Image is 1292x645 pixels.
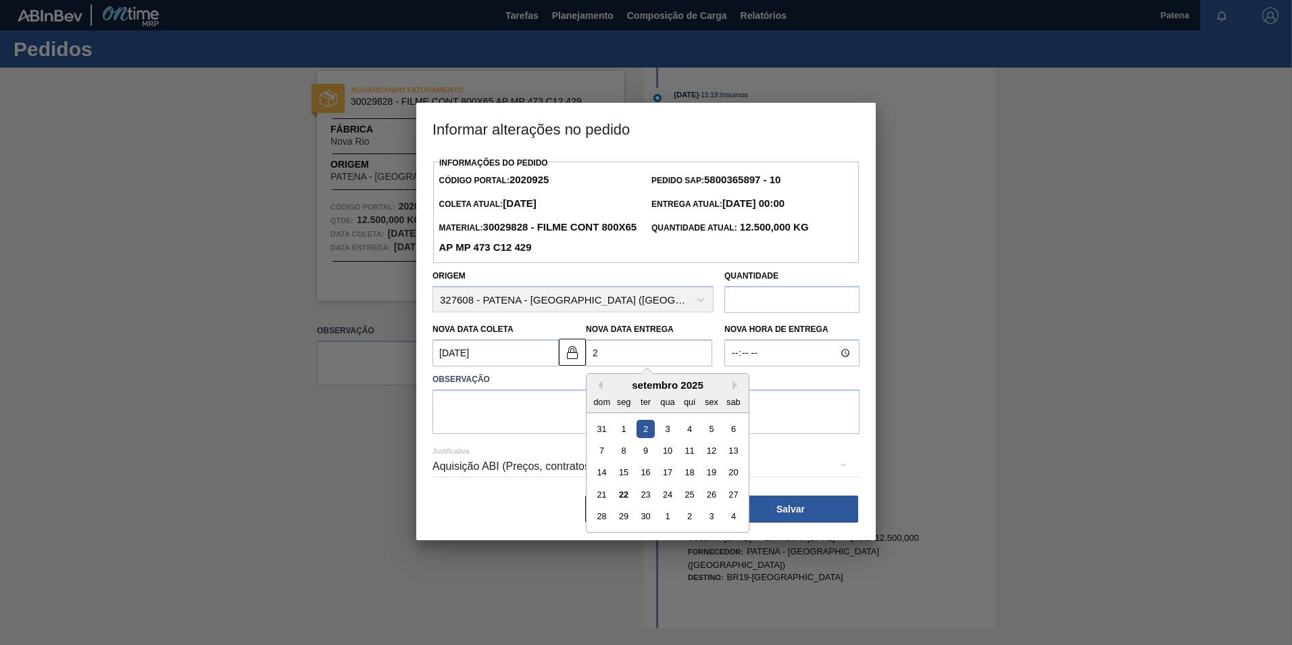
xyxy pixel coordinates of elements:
div: Choose terça-feira, 9 de setembro de 2025 [637,441,655,460]
div: Choose quinta-feira, 2 de outubro de 2025 [680,508,699,526]
div: sab [724,393,743,411]
div: Choose terça-feira, 16 de setembro de 2025 [637,464,655,482]
div: Choose terça-feira, 30 de setembro de 2025 [637,508,655,526]
button: locked [559,339,586,366]
div: Choose quarta-feira, 24 de setembro de 2025 [658,485,676,504]
strong: 12.500,000 KG [737,221,809,233]
div: Choose sábado, 13 de setembro de 2025 [724,441,743,460]
div: Choose segunda-feira, 22 de setembro de 2025 [615,485,633,504]
div: qui [680,393,699,411]
div: Choose sábado, 27 de setembro de 2025 [724,485,743,504]
div: Choose segunda-feira, 8 de setembro de 2025 [615,441,633,460]
button: Salvar [723,496,858,523]
button: Fechar [585,496,720,523]
h3: Informar alterações no pedido [416,103,876,154]
div: Choose sexta-feira, 5 de setembro de 2025 [702,420,720,438]
div: Choose domingo, 21 de setembro de 2025 [593,485,611,504]
div: dom [593,393,611,411]
span: Material: [439,223,637,253]
button: Previous Month [593,381,603,390]
span: Pedido SAP: [651,176,780,185]
strong: 30029828 - FILME CONT 800X65 AP MP 473 C12 429 [439,221,637,253]
div: Choose domingo, 7 de setembro de 2025 [593,441,611,460]
div: Choose segunda-feira, 1 de setembro de 2025 [615,420,633,438]
div: Choose quinta-feira, 25 de setembro de 2025 [680,485,699,504]
div: Choose quarta-feira, 10 de setembro de 2025 [658,441,676,460]
div: Choose domingo, 14 de setembro de 2025 [593,464,611,482]
input: dd/mm/yyyy [432,339,559,366]
span: Código Portal: [439,176,549,185]
div: Choose quarta-feira, 1 de outubro de 2025 [658,508,676,526]
div: setembro 2025 [587,379,749,391]
div: Choose sexta-feira, 12 de setembro de 2025 [702,441,720,460]
div: month 2025-09 [591,418,744,527]
div: Choose quinta-feira, 4 de setembro de 2025 [680,420,699,438]
strong: [DATE] 00:00 [722,197,785,209]
div: qua [658,393,676,411]
div: Choose quarta-feira, 17 de setembro de 2025 [658,464,676,482]
div: Choose segunda-feira, 29 de setembro de 2025 [615,508,633,526]
label: Nova Hora de Entrega [724,320,860,339]
div: Choose sábado, 6 de setembro de 2025 [724,420,743,438]
strong: 5800365897 - 10 [704,174,780,185]
div: Choose terça-feira, 2 de setembro de 2025 [637,420,655,438]
div: Choose sexta-feira, 26 de setembro de 2025 [702,485,720,504]
strong: 2020925 [510,174,549,185]
div: Choose sexta-feira, 19 de setembro de 2025 [702,464,720,482]
button: Next Month [732,381,742,390]
label: Informações do Pedido [439,158,548,168]
span: Entrega Atual: [651,199,785,209]
span: Quantidade Atual: [651,223,809,233]
div: Choose quinta-feira, 11 de setembro de 2025 [680,441,699,460]
div: Choose segunda-feira, 15 de setembro de 2025 [615,464,633,482]
strong: [DATE] [503,197,537,209]
label: Nova Data Entrega [586,325,674,334]
label: Observação [432,370,860,389]
div: ter [637,393,655,411]
div: Choose quinta-feira, 18 de setembro de 2025 [680,464,699,482]
span: Coleta Atual: [439,199,536,209]
div: Choose quarta-feira, 3 de setembro de 2025 [658,420,676,438]
input: dd/mm/yyyy [586,339,712,366]
div: sex [702,393,720,411]
div: Choose sábado, 20 de setembro de 2025 [724,464,743,482]
div: Choose domingo, 28 de setembro de 2025 [593,508,611,526]
div: Choose terça-feira, 23 de setembro de 2025 [637,485,655,504]
div: Choose sexta-feira, 3 de outubro de 2025 [702,508,720,526]
div: Aquisição ABI (Preços, contratos, etc.) [432,448,860,485]
label: Nova Data Coleta [432,325,514,334]
label: Quantidade [724,271,778,281]
label: Origem [432,271,466,281]
img: locked [564,344,580,360]
div: Choose domingo, 31 de agosto de 2025 [593,420,611,438]
div: seg [615,393,633,411]
div: Choose sábado, 4 de outubro de 2025 [724,508,743,526]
